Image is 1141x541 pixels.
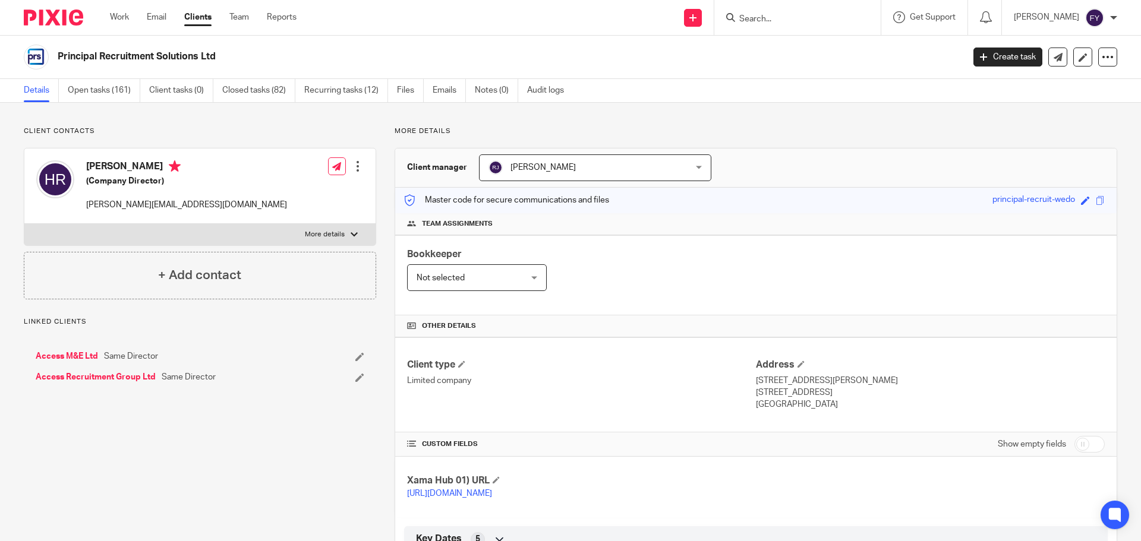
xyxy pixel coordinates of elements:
a: Emails [433,79,466,102]
a: Create task [973,48,1042,67]
span: Get Support [910,13,956,21]
a: Details [24,79,59,102]
span: Other details [422,321,476,331]
p: Limited company [407,375,756,387]
p: [PERSON_NAME] [1014,11,1079,23]
span: Same Director [104,350,158,362]
img: svg%3E [36,160,74,198]
a: Work [110,11,129,23]
img: svg%3E [488,160,503,175]
i: Primary [169,160,181,172]
a: Reports [267,11,297,23]
img: svg%3E [1085,8,1104,27]
p: [STREET_ADDRESS][PERSON_NAME] [756,375,1105,387]
a: Email [147,11,166,23]
p: [GEOGRAPHIC_DATA] [756,398,1105,410]
div: principal-recruit-wedo [992,194,1075,207]
a: Team [229,11,249,23]
span: Not selected [417,274,465,282]
span: [PERSON_NAME] [510,163,576,172]
input: Search [738,14,845,25]
p: Master code for secure communications and files [404,194,609,206]
h5: (Company Director) [86,175,287,187]
a: Audit logs [527,79,573,102]
span: Team assignments [422,219,493,229]
a: Notes (0) [475,79,518,102]
img: Pixie [24,10,83,26]
span: Bookkeeper [407,249,462,259]
h2: Principal Recruitment Solutions Ltd [58,50,776,63]
label: Show empty fields [998,438,1066,450]
a: Open tasks (161) [68,79,140,102]
h4: + Add contact [158,266,241,284]
a: Access Recruitment Group Ltd [36,371,156,383]
h4: Client type [407,359,756,371]
h4: Address [756,359,1105,371]
a: Recurring tasks (12) [304,79,388,102]
h4: Xama Hub 01) URL [407,474,756,487]
p: More details [305,230,345,239]
p: More details [395,126,1117,136]
a: Client tasks (0) [149,79,213,102]
p: [STREET_ADDRESS] [756,387,1105,398]
a: [URL][DOMAIN_NAME] [407,489,492,498]
h4: [PERSON_NAME] [86,160,287,175]
a: Access M&E Ltd [36,350,98,362]
p: Client contacts [24,126,376,136]
p: Linked clients [24,317,376,327]
p: [PERSON_NAME][EMAIL_ADDRESS][DOMAIN_NAME] [86,199,287,211]
span: Same Director [162,371,216,383]
a: Files [397,79,424,102]
a: Closed tasks (82) [222,79,295,102]
h4: CUSTOM FIELDS [407,439,756,449]
a: Clients [184,11,212,23]
img: PRS2.PNG [24,45,49,69]
h3: Client manager [407,162,467,173]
